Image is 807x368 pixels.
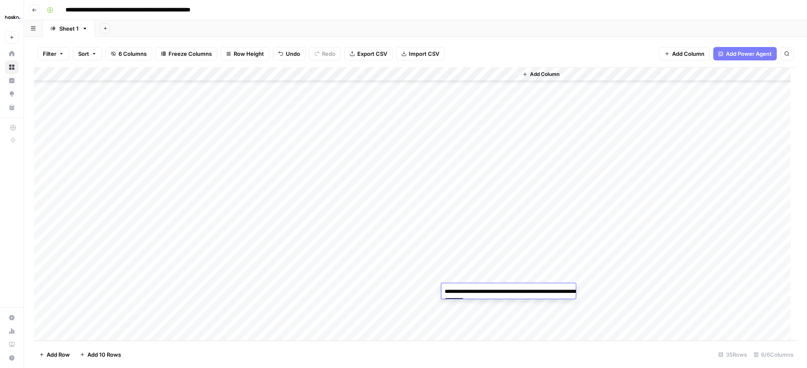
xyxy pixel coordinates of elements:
button: Add Column [519,69,563,80]
button: Freeze Columns [156,47,217,60]
a: Your Data [5,101,18,114]
div: 6/6 Columns [750,348,797,361]
span: Undo [286,50,300,58]
button: Row Height [221,47,269,60]
img: Haskn Logo [5,10,20,25]
a: Browse [5,60,18,74]
a: Usage [5,324,18,338]
button: Help + Support [5,351,18,365]
button: Add Column [659,47,710,60]
span: Import CSV [409,50,439,58]
button: Add Power Agent [713,47,777,60]
button: Workspace: Haskn [5,7,18,28]
span: Add Row [47,350,70,359]
button: Add Row [34,348,75,361]
span: Add Power Agent [726,50,772,58]
span: Export CSV [357,50,387,58]
a: Opportunities [5,87,18,101]
a: Sheet 1 [43,20,95,37]
button: Filter [37,47,69,60]
span: Add Column [672,50,704,58]
button: Undo [273,47,306,60]
span: Freeze Columns [169,50,212,58]
div: 35 Rows [715,348,750,361]
span: Row Height [234,50,264,58]
button: 6 Columns [105,47,152,60]
span: Filter [43,50,56,58]
button: Sort [73,47,102,60]
span: Add 10 Rows [87,350,121,359]
a: Learning Hub [5,338,18,351]
button: Export CSV [344,47,393,60]
button: Redo [309,47,341,60]
button: Add 10 Rows [75,348,126,361]
span: 6 Columns [119,50,147,58]
button: Import CSV [396,47,445,60]
span: Redo [322,50,335,58]
span: Sort [78,50,89,58]
a: Settings [5,311,18,324]
a: Home [5,47,18,60]
div: Sheet 1 [59,24,79,33]
a: Insights [5,74,18,87]
span: Add Column [530,70,559,78]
